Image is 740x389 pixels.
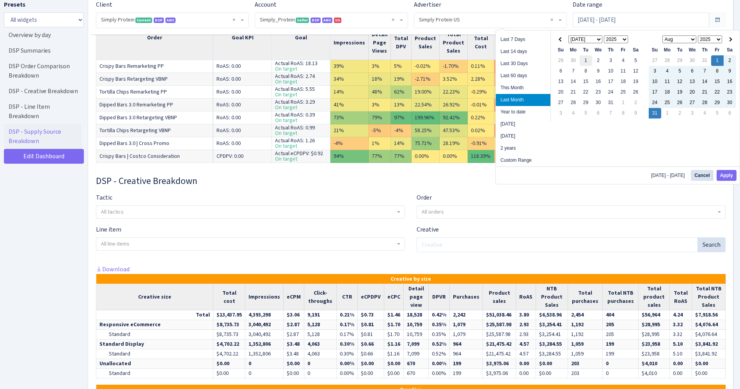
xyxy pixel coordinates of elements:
td: 22 [711,87,724,97]
a: Download [96,265,130,273]
td: 16 [724,76,736,87]
td: 2,454 [568,310,602,320]
li: This Month [496,82,550,94]
a: DSP Order Comparison Breakdown [4,58,82,83]
th: Su [649,45,661,55]
td: 58.25% [412,124,440,137]
td: 7 [605,108,617,118]
td: 4 [661,66,674,76]
td: Dipped Bars 3.0 Retargeting VBNP [96,111,213,124]
td: Dipped Bars 3.0 Remarketing PP [96,99,213,111]
td: $0.81 [358,320,384,330]
td: 75.71% [412,137,440,150]
td: 6 [724,108,736,118]
span: Simply Protein US [414,13,566,28]
span: Remove all items [392,16,394,24]
td: 3 [649,66,661,76]
td: 3,040,492 [245,320,284,330]
td: 30 [724,97,736,108]
td: $2.87 [284,320,304,330]
td: -2.71% [412,73,440,86]
td: 0.21% [337,310,358,320]
td: 77% [369,150,391,163]
td: Actual RoAS: 1.26 [272,137,330,150]
td: 11 [661,76,674,87]
td: -0.01% [468,99,494,111]
td: 25 [661,97,674,108]
td: 21 [699,87,711,97]
td: -0.29% [468,86,494,99]
td: 0.42% [429,310,450,320]
td: 7 [699,66,711,76]
td: -25.73% [494,60,520,73]
th: Fr [711,45,724,55]
button: Cancel [691,170,713,181]
li: [DATE] [496,130,550,142]
th: Total DPV [391,25,412,60]
td: 19.00% [412,86,440,99]
td: 31 [605,97,617,108]
td: 12 [630,66,642,76]
td: 20 [555,87,567,97]
th: DPVR [494,25,520,60]
td: Tortilla Chips Remarketing PP [96,86,213,99]
td: $1.70 [384,320,404,330]
td: 22.54% [412,99,440,111]
label: Order [417,193,432,202]
th: RoAS [516,284,536,310]
td: 29.73% [494,86,520,99]
td: CPDPV: 0.00 [213,150,272,163]
th: Product sales [483,284,516,310]
td: RoAS: 0.00 [213,137,272,150]
td: 2 [674,108,686,118]
td: 4 [699,108,711,118]
td: 92.42% [440,111,468,124]
td: 15 [580,76,592,87]
td: 9 [630,108,642,118]
td: 1 [617,97,630,108]
td: 47.53% [440,124,468,137]
li: Last Month [496,94,550,106]
td: 26 [630,87,642,97]
td: $3.06 [284,310,304,320]
td: 29 [555,55,567,66]
label: Line item [96,225,121,234]
th: Th [605,45,617,55]
td: 4.24 [670,310,692,320]
td: 27 [686,97,699,108]
td: 15 [711,76,724,87]
td: 18% [369,73,391,86]
td: Actual RoAS: 5.55 [272,86,330,99]
a: DSP - Creative Breakdown [4,83,82,99]
th: Product Sales [412,25,440,60]
td: 14 [567,76,580,87]
span: On target [275,78,297,85]
span: On target [275,117,297,124]
th: Total Cost [468,25,494,60]
th: Impressions [245,284,284,310]
td: 14 [699,76,711,87]
li: Last 30 Days [496,58,550,70]
td: 404 [603,310,639,320]
th: Total NTB purchases [603,284,639,310]
td: 9,191 [304,310,337,320]
th: CTR [337,284,358,310]
td: 29 [580,97,592,108]
td: 31 [699,55,711,66]
td: Actual RoAS: 2.74 [272,73,330,86]
button: Apply [717,170,736,181]
td: 28 [661,55,674,66]
span: All orders [422,208,444,216]
td: 0.00% [440,150,468,163]
span: DSP [311,18,321,23]
input: Creative [417,237,698,252]
td: 3% [369,60,391,73]
span: On target [275,129,297,137]
th: Total cost [213,284,245,310]
td: 18 [617,76,630,87]
td: 0.22% [468,111,494,124]
td: 0.17% [337,320,358,330]
td: 31 [649,108,661,118]
th: Click-throughs [304,284,337,310]
th: Mo [567,45,580,55]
